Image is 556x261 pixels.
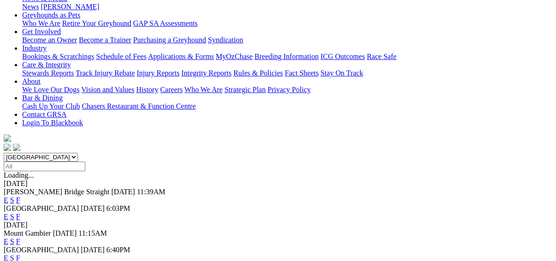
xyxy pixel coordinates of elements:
a: F [16,238,20,245]
div: [DATE] [4,221,552,229]
a: Race Safe [367,52,396,60]
a: Track Injury Rebate [76,69,135,77]
a: E [4,196,8,204]
a: History [136,86,158,93]
a: Integrity Reports [181,69,231,77]
a: Fact Sheets [285,69,319,77]
span: [DATE] [111,188,135,196]
a: S [10,213,14,220]
span: 6:03PM [106,204,130,212]
a: Stay On Track [320,69,363,77]
span: Mount Gambier [4,229,51,237]
span: 11:39AM [137,188,166,196]
a: About [22,77,41,85]
a: News [22,3,39,11]
a: Get Involved [22,28,61,35]
a: Breeding Information [254,52,319,60]
span: 6:40PM [106,246,130,254]
span: [DATE] [81,204,105,212]
a: Login To Blackbook [22,119,83,127]
a: Strategic Plan [225,86,266,93]
div: News & Media [22,3,552,11]
a: We Love Our Dogs [22,86,79,93]
a: E [4,238,8,245]
a: Who We Are [22,19,60,27]
img: logo-grsa-white.png [4,134,11,142]
a: Cash Up Your Club [22,102,80,110]
a: Injury Reports [136,69,179,77]
a: Chasers Restaurant & Function Centre [82,102,195,110]
a: Schedule of Fees [96,52,146,60]
a: S [10,238,14,245]
div: Bar & Dining [22,102,552,110]
div: About [22,86,552,94]
a: Applications & Forms [148,52,214,60]
div: [DATE] [4,180,552,188]
a: Bar & Dining [22,94,63,102]
img: facebook.svg [4,144,11,151]
a: F [16,196,20,204]
a: Industry [22,44,47,52]
span: [PERSON_NAME] Bridge Straight [4,188,109,196]
a: Become a Trainer [79,36,131,44]
a: Rules & Policies [233,69,283,77]
a: S [10,196,14,204]
a: Who We Are [184,86,223,93]
a: Greyhounds as Pets [22,11,80,19]
span: [DATE] [81,246,105,254]
a: Privacy Policy [267,86,311,93]
span: [DATE] [53,229,77,237]
a: Care & Integrity [22,61,71,69]
a: MyOzChase [216,52,253,60]
a: Vision and Values [81,86,134,93]
input: Select date [4,162,85,171]
a: [PERSON_NAME] [41,3,99,11]
div: Care & Integrity [22,69,552,77]
span: [GEOGRAPHIC_DATA] [4,204,79,212]
a: Bookings & Scratchings [22,52,94,60]
div: Get Involved [22,36,552,44]
a: F [16,213,20,220]
a: GAP SA Assessments [133,19,198,27]
a: Retire Your Greyhound [62,19,131,27]
a: Careers [160,86,183,93]
a: E [4,213,8,220]
a: Syndication [208,36,243,44]
a: Stewards Reports [22,69,74,77]
span: 11:15AM [78,229,107,237]
span: Loading... [4,171,34,179]
img: twitter.svg [13,144,20,151]
div: Greyhounds as Pets [22,19,552,28]
span: [GEOGRAPHIC_DATA] [4,246,79,254]
a: Purchasing a Greyhound [133,36,206,44]
a: Become an Owner [22,36,77,44]
div: Industry [22,52,552,61]
a: Contact GRSA [22,110,66,118]
a: ICG Outcomes [320,52,365,60]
